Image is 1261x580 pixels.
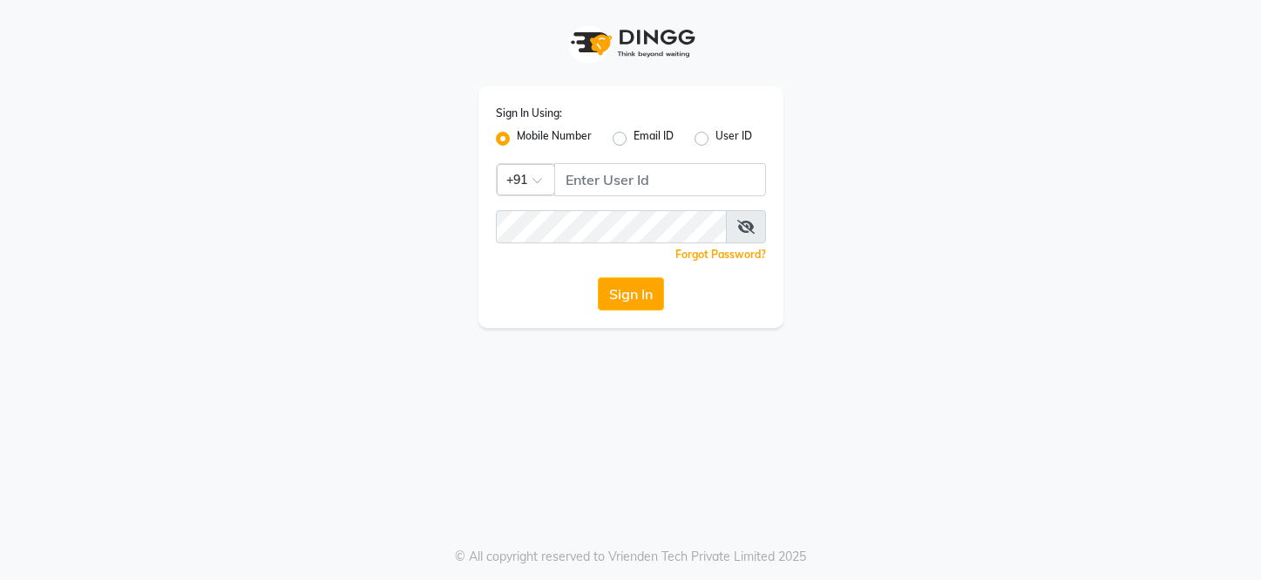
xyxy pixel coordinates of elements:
[634,128,674,149] label: Email ID
[496,210,727,243] input: Username
[675,248,766,261] a: Forgot Password?
[598,277,664,310] button: Sign In
[561,17,701,69] img: logo1.svg
[715,128,752,149] label: User ID
[496,106,562,121] label: Sign In Using:
[554,163,766,196] input: Username
[517,128,592,149] label: Mobile Number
